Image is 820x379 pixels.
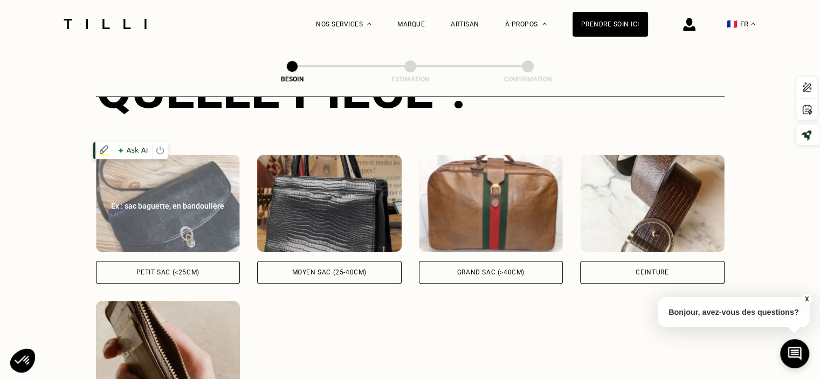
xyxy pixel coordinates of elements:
img: Tilli retouche votre Grand sac (>40cm) [419,155,563,252]
div: Petit sac (<25cm) [136,269,199,275]
img: Menu déroulant à propos [542,23,547,25]
span: 🇫🇷 [727,19,738,29]
div: Ceinture [636,269,669,275]
a: Prendre soin ici [573,12,648,37]
p: Bonjour, avez-vous des questions? [658,297,810,327]
a: Artisan [451,20,479,28]
img: icône connexion [683,18,695,31]
img: Menu déroulant [367,23,371,25]
span: Ask AI [115,143,150,157]
img: Logo du service de couturière Tilli [60,19,150,29]
div: Confirmation [474,75,582,83]
div: Estimation [356,75,464,83]
div: Ex : sac baguette, en bandoulière [108,201,229,211]
div: Grand sac (>40cm) [457,269,525,275]
img: Tilli retouche votre Ceinture [580,155,725,252]
button: X [801,293,812,305]
div: Moyen sac (25-40cm) [292,269,367,275]
div: Besoin [238,75,346,83]
img: menu déroulant [751,23,755,25]
a: Marque [397,20,425,28]
img: Tilli retouche votre Moyen sac (25-40cm) [257,155,402,252]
